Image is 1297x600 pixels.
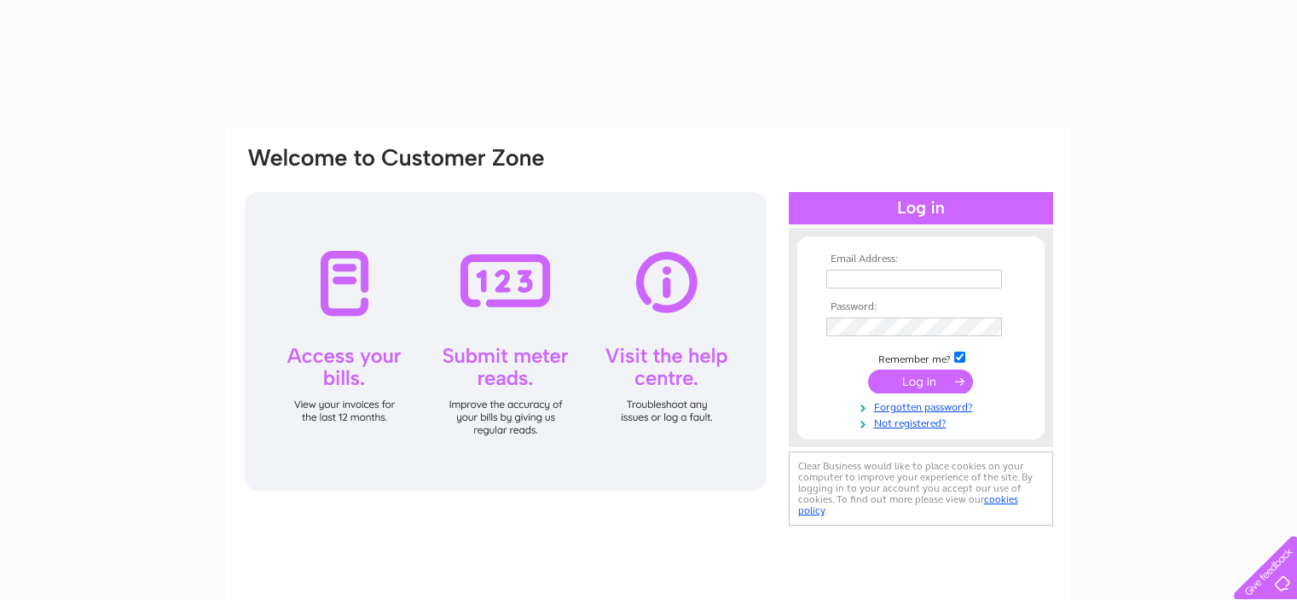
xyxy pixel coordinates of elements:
a: Not registered? [826,414,1020,430]
input: Submit [868,370,973,393]
th: Email Address: [822,253,1020,265]
a: Forgotten password? [826,398,1020,414]
div: Clear Business would like to place cookies on your computer to improve your experience of the sit... [789,451,1053,526]
a: cookies policy [798,493,1018,516]
td: Remember me? [822,349,1020,366]
th: Password: [822,301,1020,313]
